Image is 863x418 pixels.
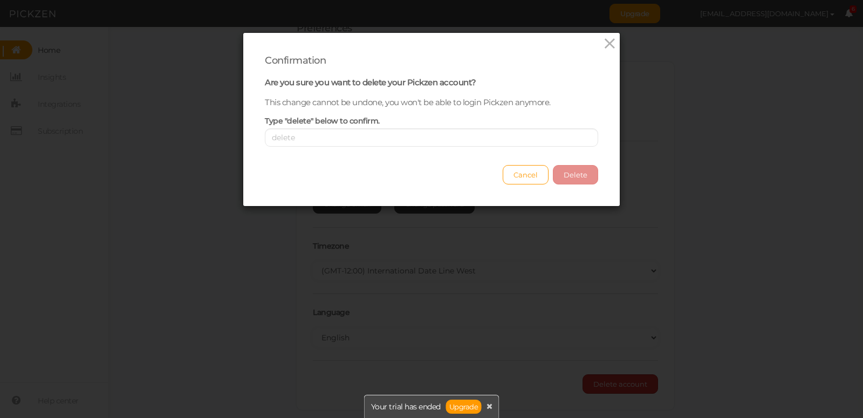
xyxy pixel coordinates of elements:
label: Type "delete" below to confirm. [265,117,380,126]
p: This change cannot be undone, you won't be able to login Pickzen anymore. [265,78,598,108]
a: Upgrade [446,400,482,414]
b: Are you sure you want to delete your Pickzen account? [265,77,476,87]
span: Your trial has ended [371,403,441,410]
div: Confirmation [265,54,598,67]
input: delete [265,128,598,147]
button: Cancel [503,165,549,184]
